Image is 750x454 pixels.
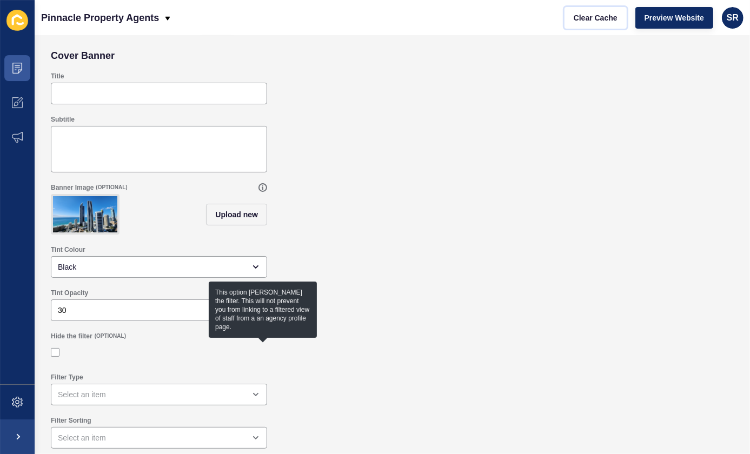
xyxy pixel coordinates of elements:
[51,245,85,254] label: Tint Colour
[727,12,739,23] span: SR
[53,196,117,232] img: 8f91c7bd221c3c78e69f9cda0f7ff581.jpg
[51,183,94,192] label: Banner Image
[574,12,618,23] span: Clear Cache
[565,7,627,29] button: Clear Cache
[51,50,115,61] h2: Cover Banner
[215,209,258,220] span: Upload new
[41,4,159,31] p: Pinnacle Property Agents
[51,373,83,382] label: Filter Type
[51,256,267,278] div: open menu
[645,12,704,23] span: Preview Website
[51,289,88,297] label: Tint Opacity
[95,332,126,340] span: (OPTIONAL)
[51,427,267,449] div: open menu
[51,332,92,340] label: Hide the filter
[96,184,127,191] span: (OPTIONAL)
[215,288,310,331] div: This option [PERSON_NAME] the filter. This will not prevent you from linking to a filtered view o...
[51,416,91,425] label: Filter Sorting
[635,7,713,29] button: Preview Website
[51,384,267,405] div: open menu
[51,72,64,81] label: Title
[206,204,267,225] button: Upload new
[51,115,75,124] label: Subtitle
